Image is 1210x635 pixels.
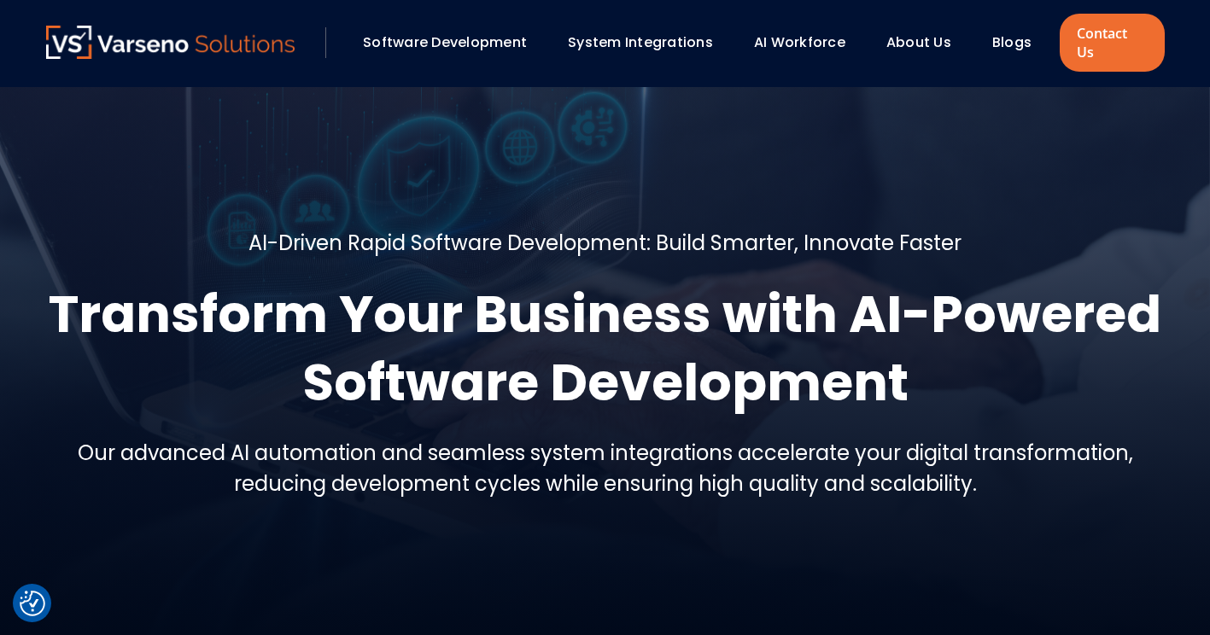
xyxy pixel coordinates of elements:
h1: Transform Your Business with AI-Powered Software Development [46,280,1165,417]
div: System Integrations [559,28,737,57]
a: About Us [886,32,951,52]
h5: Our advanced AI automation and seamless system integrations accelerate your digital transformatio... [46,438,1165,499]
a: Blogs [992,32,1032,52]
div: Software Development [354,28,551,57]
a: Software Development [363,32,527,52]
div: About Us [878,28,975,57]
img: Revisit consent button [20,591,45,616]
a: Contact Us [1060,14,1164,72]
a: Varseno Solutions – Product Engineering & IT Services [46,26,295,60]
a: AI Workforce [754,32,845,52]
a: System Integrations [568,32,713,52]
h5: AI-Driven Rapid Software Development: Build Smarter, Innovate Faster [248,228,962,259]
img: Varseno Solutions – Product Engineering & IT Services [46,26,295,59]
div: Blogs [984,28,1055,57]
div: AI Workforce [745,28,869,57]
button: Cookie Settings [20,591,45,616]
